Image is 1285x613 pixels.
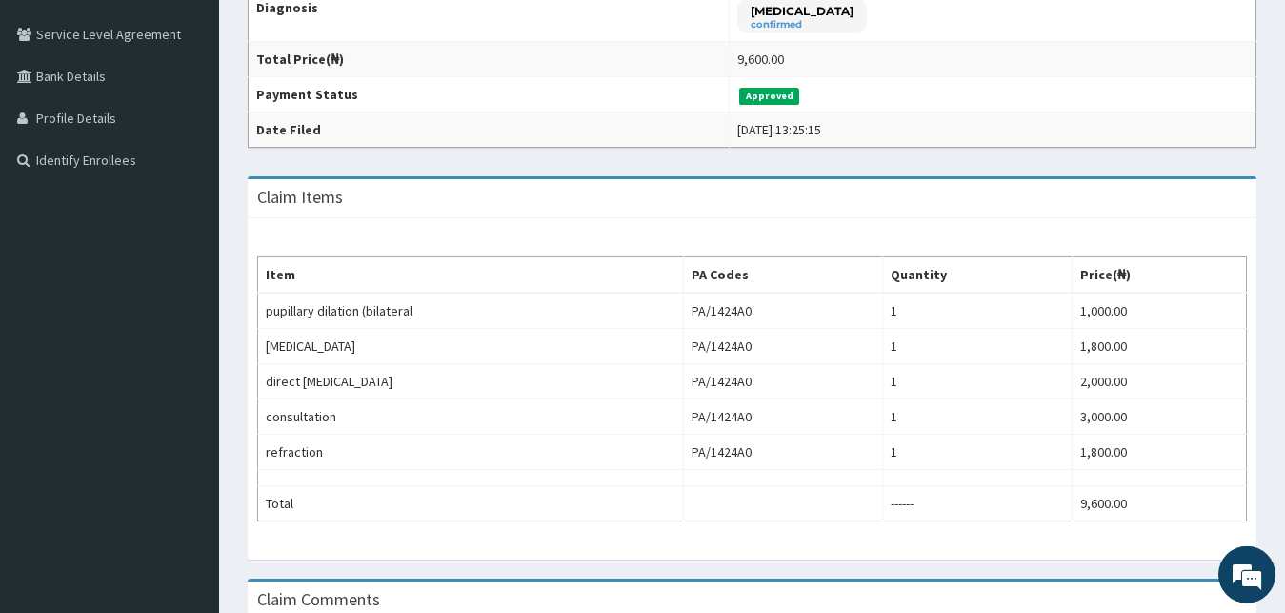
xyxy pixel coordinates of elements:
[684,435,883,470] td: PA/1424A0
[737,50,784,69] div: 9,600.00
[883,364,1073,399] td: 1
[1072,364,1246,399] td: 2,000.00
[684,364,883,399] td: PA/1424A0
[249,112,730,148] th: Date Filed
[883,399,1073,435] td: 1
[751,20,853,30] small: confirmed
[258,486,684,521] td: Total
[1072,293,1246,329] td: 1,000.00
[258,364,684,399] td: direct [MEDICAL_DATA]
[883,257,1073,294] th: Quantity
[258,293,684,329] td: pupillary dilation (bilateral
[249,42,730,77] th: Total Price(₦)
[883,293,1073,329] td: 1
[739,88,799,105] span: Approved
[1072,486,1246,521] td: 9,600.00
[258,257,684,294] th: Item
[258,399,684,435] td: consultation
[1072,399,1246,435] td: 3,000.00
[1072,257,1246,294] th: Price(₦)
[684,399,883,435] td: PA/1424A0
[249,77,730,112] th: Payment Status
[684,293,883,329] td: PA/1424A0
[737,120,821,139] div: [DATE] 13:25:15
[1072,329,1246,364] td: 1,800.00
[258,435,684,470] td: refraction
[684,257,883,294] th: PA Codes
[257,189,343,206] h3: Claim Items
[684,329,883,364] td: PA/1424A0
[1072,435,1246,470] td: 1,800.00
[751,3,853,19] p: [MEDICAL_DATA]
[883,486,1073,521] td: ------
[257,591,380,608] h3: Claim Comments
[883,435,1073,470] td: 1
[883,329,1073,364] td: 1
[258,329,684,364] td: [MEDICAL_DATA]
